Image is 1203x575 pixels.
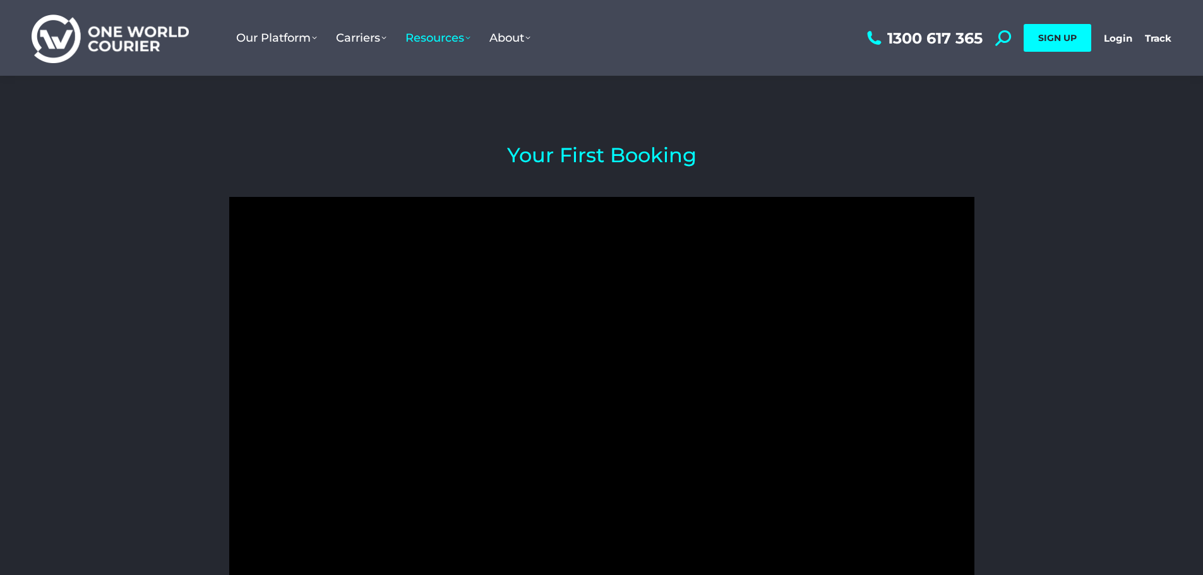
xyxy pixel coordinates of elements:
img: One World Courier [32,13,189,64]
a: SIGN UP [1024,24,1091,52]
a: 1300 617 365 [864,30,983,46]
span: Carriers [336,31,386,45]
a: Our Platform [227,18,326,57]
h2: Your First Booking [229,145,974,165]
span: SIGN UP [1038,32,1077,44]
a: Login [1104,32,1132,44]
span: About [489,31,530,45]
span: Our Platform [236,31,317,45]
a: Carriers [326,18,396,57]
span: Resources [405,31,470,45]
a: Track [1145,32,1171,44]
a: Resources [396,18,480,57]
a: About [480,18,540,57]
